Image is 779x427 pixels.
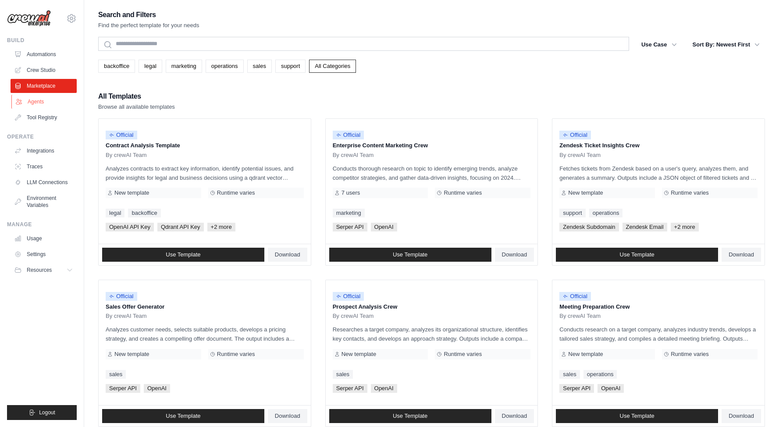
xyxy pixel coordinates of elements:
p: Conducts thorough research on topic to identify emerging trends, analyze competitor strategies, a... [333,164,531,182]
a: Usage [11,231,77,246]
span: By crewAI Team [106,313,147,320]
span: Serper API [559,384,594,393]
p: Find the perfect template for your needs [98,21,199,30]
span: Use Template [393,413,427,420]
a: marketing [333,209,365,217]
span: Use Template [166,251,200,258]
p: Enterprise Content Marketing Crew [333,141,531,150]
h2: Search and Filters [98,9,199,21]
span: OpenAI API Key [106,223,154,231]
a: legal [139,60,162,73]
span: By crewAI Team [559,313,601,320]
a: Marketplace [11,79,77,93]
a: Download [268,248,307,262]
span: Use Template [620,413,655,420]
span: Download [275,251,300,258]
a: sales [247,60,272,73]
a: Integrations [11,144,77,158]
span: Download [502,413,527,420]
span: Resources [27,267,52,274]
span: Runtime varies [217,351,255,358]
span: Qdrant API Key [157,223,204,231]
p: Fetches tickets from Zendesk based on a user's query, analyzes them, and generates a summary. Out... [559,164,758,182]
a: Download [722,248,761,262]
span: Download [729,413,754,420]
span: New template [114,189,149,196]
span: Zendesk Subdomain [559,223,619,231]
a: Use Template [329,248,491,262]
a: Tool Registry [11,110,77,125]
a: legal [106,209,124,217]
a: Download [495,409,534,423]
a: Use Template [102,409,264,423]
span: Official [559,131,591,139]
a: sales [333,370,353,379]
a: sales [106,370,126,379]
span: +2 more [207,223,235,231]
a: Use Template [556,409,718,423]
span: Use Template [620,251,655,258]
span: By crewAI Team [106,152,147,159]
a: Download [268,409,307,423]
p: Zendesk Ticket Insights Crew [559,141,758,150]
button: Sort By: Newest First [687,37,765,53]
span: Official [559,292,591,301]
a: support [559,209,585,217]
p: Researches a target company, analyzes its organizational structure, identifies key contacts, and ... [333,325,531,343]
a: Traces [11,160,77,174]
span: Serper API [106,384,140,393]
a: backoffice [128,209,160,217]
a: Crew Studio [11,63,77,77]
span: OpenAI [144,384,170,393]
span: OpenAI [371,223,397,231]
button: Logout [7,405,77,420]
span: Runtime varies [444,189,482,196]
a: marketing [166,60,202,73]
p: Contract Analysis Template [106,141,304,150]
span: By crewAI Team [333,313,374,320]
span: New template [341,351,376,358]
span: Official [106,292,137,301]
span: Official [333,292,364,301]
span: Use Template [393,251,427,258]
div: Operate [7,133,77,140]
span: By crewAI Team [559,152,601,159]
span: Serper API [333,384,367,393]
span: 7 users [341,189,360,196]
span: Use Template [166,413,200,420]
p: Analyzes customer needs, selects suitable products, develops a pricing strategy, and creates a co... [106,325,304,343]
span: Download [729,251,754,258]
span: Official [333,131,364,139]
p: Analyzes contracts to extract key information, identify potential issues, and provide insights fo... [106,164,304,182]
p: Conducts research on a target company, analyzes industry trends, develops a tailored sales strate... [559,325,758,343]
span: New template [568,189,603,196]
span: Runtime varies [444,351,482,358]
p: Browse all available templates [98,103,175,111]
span: Logout [39,409,55,416]
a: backoffice [98,60,135,73]
span: OpenAI [371,384,397,393]
button: Resources [11,263,77,277]
span: New template [568,351,603,358]
span: Runtime varies [217,189,255,196]
a: Automations [11,47,77,61]
p: Prospect Analysis Crew [333,302,531,311]
span: Download [502,251,527,258]
p: Meeting Preparation Crew [559,302,758,311]
a: Use Template [102,248,264,262]
a: support [275,60,306,73]
span: OpenAI [598,384,624,393]
a: Agents [11,95,78,109]
button: Use Case [636,37,682,53]
div: Manage [7,221,77,228]
span: Zendesk Email [622,223,667,231]
a: operations [206,60,244,73]
a: All Categories [309,60,356,73]
a: Settings [11,247,77,261]
span: Serper API [333,223,367,231]
h2: All Templates [98,90,175,103]
span: +2 more [671,223,699,231]
a: Use Template [556,248,718,262]
span: Download [275,413,300,420]
span: By crewAI Team [333,152,374,159]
